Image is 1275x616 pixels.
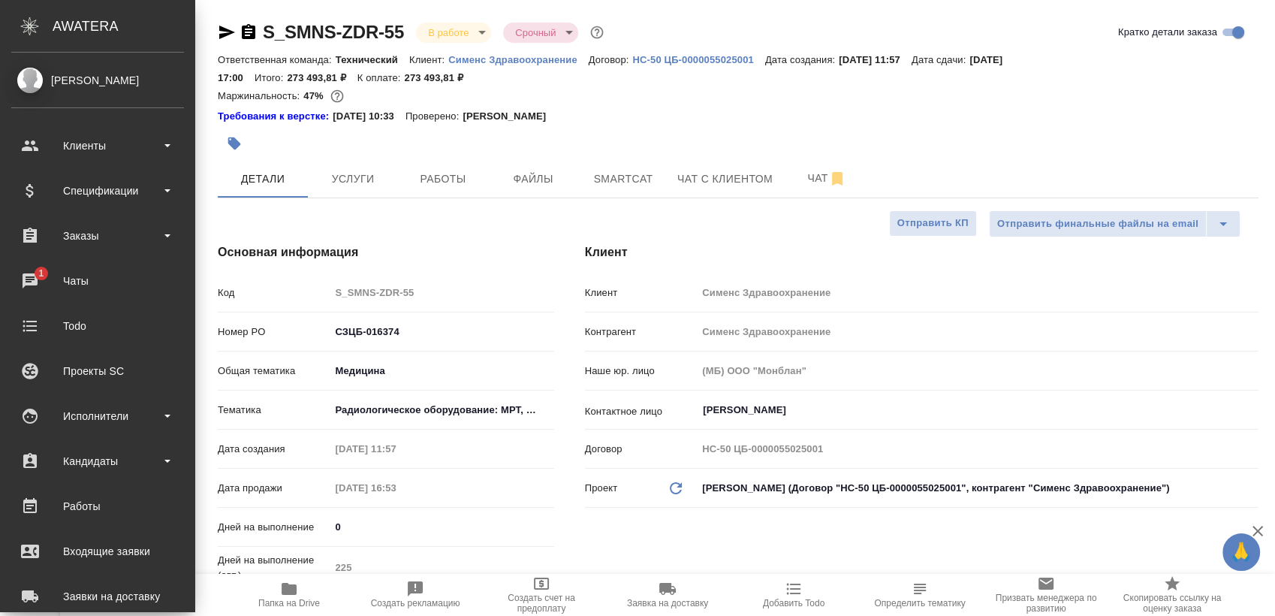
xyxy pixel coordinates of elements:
a: Todo [4,307,191,345]
p: [DATE] 10:33 [333,109,405,124]
button: Скопировать ссылку на оценку заказа [1109,574,1235,616]
div: В работе [503,23,578,43]
span: Smartcat [587,170,659,189]
input: Пустое поле [697,321,1258,343]
p: Дата создания: [765,54,839,65]
span: Скопировать ссылку на оценку заказа [1118,593,1226,614]
p: [PERSON_NAME] [463,109,557,124]
p: Проверено: [405,109,463,124]
div: Клиенты [11,134,184,157]
a: HC-50 ЦБ-0000055025001 [632,53,764,65]
p: Общая тематика [218,364,330,379]
input: Пустое поле [330,282,554,303]
button: Скопировать ссылку [240,23,258,41]
span: Создать рекламацию [371,598,460,608]
button: Отправить КП [889,210,977,237]
div: [PERSON_NAME] [11,72,184,89]
span: Заявка на доставку [627,598,708,608]
span: 1 [29,266,53,281]
p: Дата продажи [218,481,330,496]
input: Пустое поле [697,282,1258,303]
a: Требования к верстке: [218,109,333,124]
div: Кандидаты [11,450,184,473]
p: [DATE] 11:57 [839,54,912,65]
div: Заявки на доставку [11,585,184,608]
button: Срочный [511,26,560,39]
button: В работе [423,26,473,39]
h4: Основная информация [218,243,525,261]
span: 🙏 [1228,536,1254,568]
input: ✎ Введи что-нибудь [330,321,554,343]
p: 47% [303,90,327,101]
a: Работы [4,488,191,525]
p: Тематика [218,403,330,418]
input: Пустое поле [330,477,461,499]
button: Определить тематику [857,574,983,616]
a: Сименс Здравоохранение [448,53,589,65]
button: Отправить финальные файлы на email [989,210,1207,237]
button: Папка на Drive [226,574,352,616]
div: Спецификации [11,180,184,202]
span: Детали [227,170,299,189]
input: Пустое поле [330,438,461,460]
div: Чаты [11,270,184,292]
button: Open [1250,409,1253,412]
p: Проект [585,481,618,496]
p: Технический [336,54,409,65]
p: Договор [585,442,698,457]
svg: Отписаться [828,170,846,188]
div: [PERSON_NAME] (Договор "HC-50 ЦБ-0000055025001", контрагент "Сименс Здравоохранение") [697,476,1258,501]
div: Todo [11,315,184,337]
p: 273 493,81 ₽ [404,72,474,83]
span: Файлы [497,170,569,189]
p: Контрагент [585,325,698,340]
p: Код [218,285,330,300]
div: Радиологическое оборудование: МРТ, КТ, УЗИ, рентгенография [330,397,554,423]
p: Маржинальность: [218,90,303,101]
button: 119799.99 RUB; [327,86,347,106]
a: Проекты SC [4,352,191,390]
p: 273 493,81 ₽ [287,72,357,83]
a: Заявки на доставку [4,578,191,615]
button: Призвать менеджера по развитию [983,574,1109,616]
span: Отправить финальные файлы на email [997,216,1198,233]
h4: Клиент [585,243,1258,261]
span: Создать счет на предоплату [487,593,595,614]
p: Контактное лицо [585,404,698,419]
p: Дата создания [218,442,330,457]
div: Нажми, чтобы открыть папку с инструкцией [218,109,333,124]
button: Создать рекламацию [352,574,478,616]
span: Отправить КП [897,215,969,232]
p: Договор: [589,54,633,65]
a: S_SMNS-ZDR-55 [263,22,404,42]
span: Кратко детали заказа [1118,25,1217,40]
div: Исполнители [11,405,184,427]
button: Добавить Todo [731,574,857,616]
a: Входящие заявки [4,533,191,570]
p: Дата сдачи: [912,54,969,65]
div: Медицина [330,358,554,384]
input: Пустое поле [697,438,1258,460]
p: Сименс Здравоохранение [448,54,589,65]
button: Создать счет на предоплату [478,574,604,616]
div: Заказы [11,225,184,247]
button: Добавить тэг [218,127,251,160]
span: Определить тематику [874,598,965,608]
p: К оплате: [357,72,405,83]
p: Наше юр. лицо [585,364,698,379]
input: Пустое поле [330,557,554,578]
p: Номер PO [218,325,330,340]
p: HC-50 ЦБ-0000055025001 [632,54,764,65]
p: Итого: [255,72,287,83]
div: AWATERA [53,11,195,41]
div: split button [989,210,1240,237]
button: Скопировать ссылку для ЯМессенджера [218,23,236,41]
div: Проекты SC [11,360,184,382]
span: Добавить Todo [763,598,824,608]
button: Доп статусы указывают на важность/срочность заказа [587,23,607,42]
p: Клиент: [409,54,448,65]
p: Ответственная команда: [218,54,336,65]
span: Чат с клиентом [677,170,773,189]
button: 🙏 [1222,533,1260,571]
div: Работы [11,495,184,518]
